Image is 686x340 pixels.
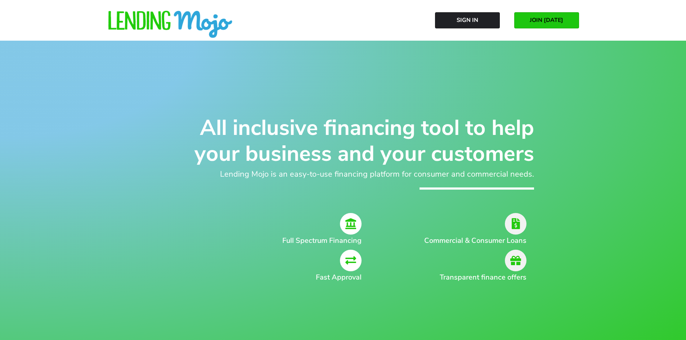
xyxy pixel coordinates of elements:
h2: Commercial & Consumer Loans [412,235,526,246]
a: Sign In [435,12,500,28]
a: JOIN [DATE] [514,12,579,28]
h2: Transparent finance offers [412,272,526,283]
h2: Fast Approval [185,272,362,283]
h1: All inclusive financing tool to help your business and your customers [152,115,534,167]
h2: Lending Mojo is an easy-to-use financing platform for consumer and commercial needs. [152,168,534,180]
span: Sign In [457,17,478,23]
span: JOIN [DATE] [530,17,563,23]
h2: Full Spectrum Financing [185,235,362,246]
img: lm-horizontal-logo [107,11,233,39]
